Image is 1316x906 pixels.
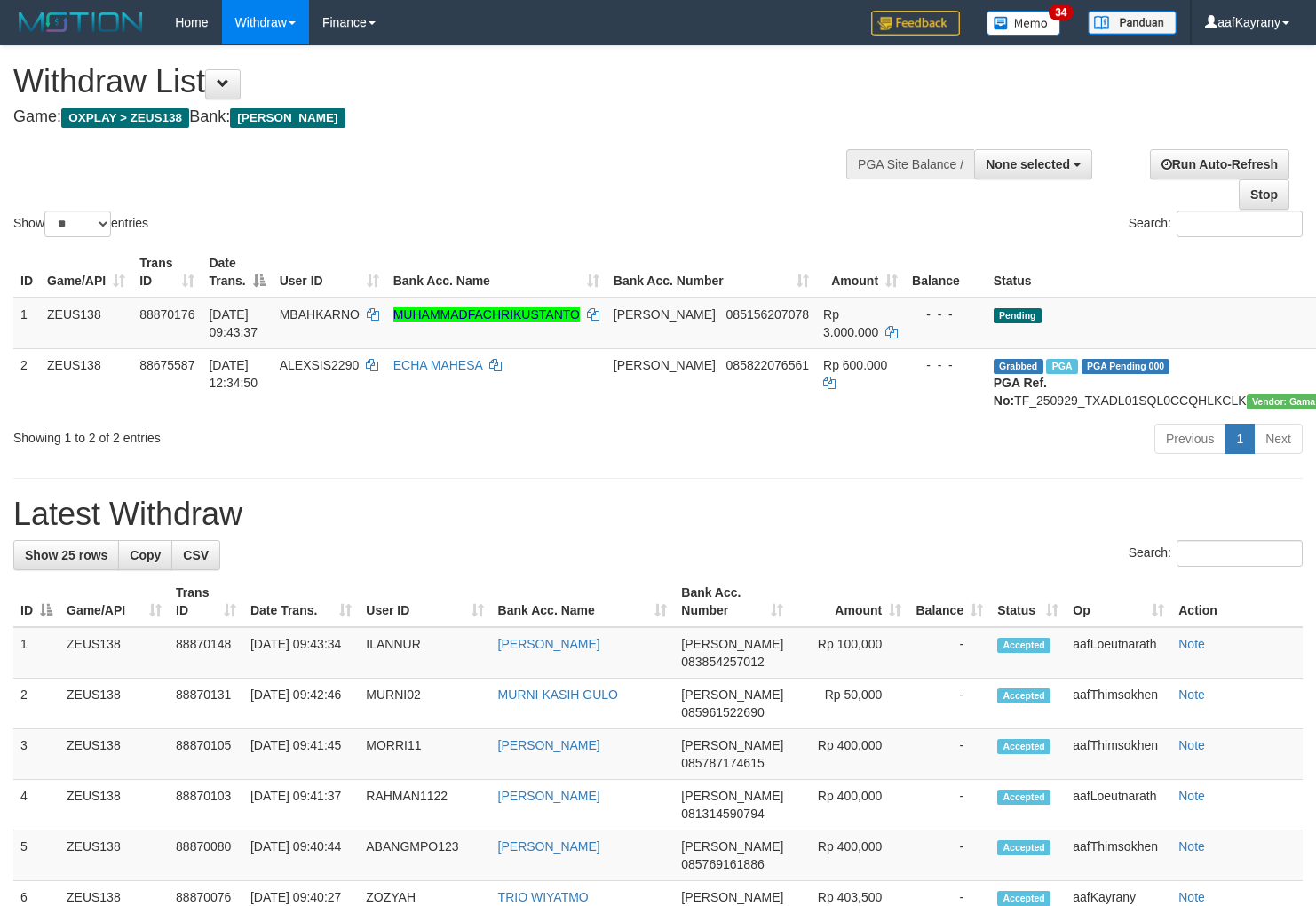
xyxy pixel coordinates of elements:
[40,247,132,298] th: Game/API: activate to sort column ascending
[674,576,790,627] th: Bank Acc. Number: activate to sort column ascending
[1239,179,1289,210] a: Stop
[606,247,816,298] th: Bank Acc. Number: activate to sort column ascending
[1178,738,1205,752] a: Note
[13,830,59,881] td: 5
[912,356,979,374] div: - - -
[132,247,202,298] th: Trans ID: activate to sort column ascending
[243,679,359,729] td: [DATE] 09:42:46
[498,839,600,854] a: [PERSON_NAME]
[13,211,148,237] label: Show entries
[13,64,860,99] h1: Withdraw List
[1225,424,1255,454] a: 1
[790,830,908,881] td: Rp 400,000
[997,739,1050,754] span: Accepted
[1088,11,1177,35] img: panduan.png
[59,627,169,679] td: ZEUS138
[681,705,764,719] span: Copy 085961522690 to clipboard
[13,108,860,126] h4: Game: Bank:
[1178,839,1205,854] a: Note
[243,780,359,830] td: [DATE] 09:41:37
[169,780,243,830] td: 88870103
[59,576,169,627] th: Game/API: activate to sort column ascending
[908,679,990,729] td: -
[846,149,974,179] div: PGA Site Balance /
[997,688,1050,703] span: Accepted
[13,497,1303,532] h1: Latest Withdraw
[169,830,243,881] td: 88870080
[61,108,189,128] span: OXPLAY > ZEUS138
[13,729,59,780] td: 3
[13,298,40,349] td: 1
[986,157,1070,171] span: None selected
[169,729,243,780] td: 88870105
[243,627,359,679] td: [DATE] 09:43:34
[498,738,600,752] a: [PERSON_NAME]
[13,679,59,729] td: 2
[359,576,490,627] th: User ID: activate to sort column ascending
[987,11,1061,36] img: Button%20Memo.svg
[1066,830,1171,881] td: aafThimsokhen
[997,891,1050,906] span: Accepted
[614,307,716,322] span: [PERSON_NAME]
[681,807,764,821] span: Copy 081314590794 to clipboard
[169,576,243,627] th: Trans ID: activate to sort column ascending
[498,789,600,803] a: [PERSON_NAME]
[183,548,209,562] span: CSV
[790,780,908,830] td: Rp 400,000
[1254,424,1303,454] a: Next
[816,247,905,298] th: Amount: activate to sort column ascending
[13,780,59,830] td: 4
[681,756,764,770] span: Copy 085787174615 to clipboard
[790,627,908,679] td: Rp 100,000
[994,308,1042,323] span: Pending
[40,348,132,417] td: ZEUS138
[681,637,783,651] span: [PERSON_NAME]
[1178,637,1205,651] a: Note
[1177,211,1303,237] input: Search:
[359,830,490,881] td: ABANGMPO123
[59,830,169,881] td: ZEUS138
[1066,679,1171,729] td: aafThimsokhen
[681,687,783,702] span: [PERSON_NAME]
[1171,576,1303,627] th: Action
[13,576,59,627] th: ID: activate to sort column descending
[169,679,243,729] td: 88870131
[681,890,783,904] span: [PERSON_NAME]
[40,298,132,349] td: ZEUS138
[912,306,979,323] div: - - -
[359,679,490,729] td: MURNI02
[1066,576,1171,627] th: Op: activate to sort column ascending
[393,358,482,372] a: ECHA MAHESA
[59,679,169,729] td: ZEUS138
[681,857,764,871] span: Copy 085769161886 to clipboard
[25,548,107,562] span: Show 25 rows
[823,358,887,372] span: Rp 600.000
[614,358,716,372] span: [PERSON_NAME]
[681,839,783,854] span: [PERSON_NAME]
[1129,540,1303,567] label: Search:
[386,247,606,298] th: Bank Acc. Name: activate to sort column ascending
[726,307,809,322] span: Copy 085156207078 to clipboard
[1154,424,1225,454] a: Previous
[243,830,359,881] td: [DATE] 09:40:44
[908,830,990,881] td: -
[13,627,59,679] td: 1
[359,729,490,780] td: MORRI11
[990,576,1066,627] th: Status: activate to sort column ascending
[13,422,535,447] div: Showing 1 to 2 of 2 entries
[823,307,878,339] span: Rp 3.000.000
[280,307,360,322] span: MBAHKARNO
[974,149,1092,179] button: None selected
[169,627,243,679] td: 88870148
[790,679,908,729] td: Rp 50,000
[1066,780,1171,830] td: aafLoeutnarath
[118,540,172,570] a: Copy
[994,359,1043,374] span: Grabbed
[44,211,111,237] select: Showentries
[908,627,990,679] td: -
[280,358,360,372] span: ALEXSIS2290
[1150,149,1289,179] a: Run Auto-Refresh
[359,627,490,679] td: ILANNUR
[1066,729,1171,780] td: aafThimsokhen
[1178,890,1205,904] a: Note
